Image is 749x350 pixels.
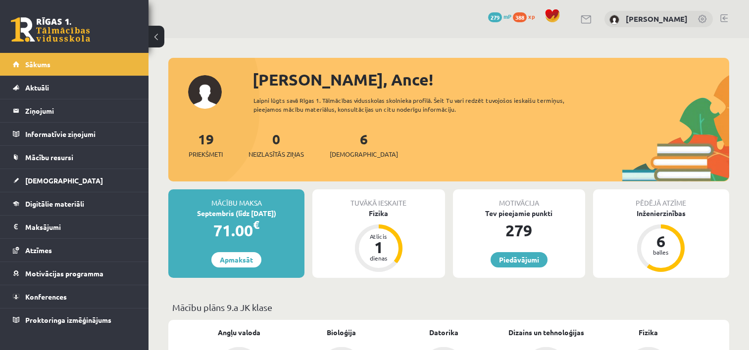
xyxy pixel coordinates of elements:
[13,308,136,331] a: Proktoringa izmēģinājums
[513,12,527,22] span: 388
[327,327,356,338] a: Bioloģija
[249,130,304,159] a: 0Neizlasītās ziņas
[646,249,676,255] div: balles
[189,149,223,159] span: Priekšmeti
[25,246,52,255] span: Atzīmes
[13,262,136,285] a: Motivācijas programma
[168,208,304,219] div: Septembris (līdz [DATE])
[488,12,511,20] a: 279 mP
[508,327,584,338] a: Dizains un tehnoloģijas
[312,208,445,219] div: Fizika
[13,169,136,192] a: [DEMOGRAPHIC_DATA]
[593,189,729,208] div: Pēdējā atzīme
[25,315,111,324] span: Proktoringa izmēģinājums
[249,149,304,159] span: Neizlasītās ziņas
[330,149,398,159] span: [DEMOGRAPHIC_DATA]
[364,239,394,255] div: 1
[13,192,136,215] a: Digitālie materiāli
[364,233,394,239] div: Atlicis
[429,327,458,338] a: Datorika
[364,255,394,261] div: dienas
[609,15,619,25] img: Ance Āboliņa
[168,219,304,242] div: 71.00
[646,233,676,249] div: 6
[25,153,73,162] span: Mācību resursi
[312,189,445,208] div: Tuvākā ieskaite
[453,219,585,242] div: 279
[503,12,511,20] span: mP
[253,96,590,114] div: Laipni lūgts savā Rīgas 1. Tālmācības vidusskolas skolnieka profilā. Šeit Tu vari redzēt tuvojošo...
[13,76,136,99] a: Aktuāli
[453,189,585,208] div: Motivācija
[11,17,90,42] a: Rīgas 1. Tālmācības vidusskola
[488,12,502,22] span: 279
[13,146,136,169] a: Mācību resursi
[13,239,136,262] a: Atzīmes
[168,189,304,208] div: Mācību maksa
[13,216,136,238] a: Maksājumi
[13,99,136,122] a: Ziņojumi
[593,208,729,273] a: Inženierzinības 6 balles
[25,99,136,122] legend: Ziņojumi
[253,218,259,232] span: €
[252,68,729,91] div: [PERSON_NAME], Ance!
[189,130,223,159] a: 19Priekšmeti
[593,208,729,219] div: Inženierzinības
[25,269,103,278] span: Motivācijas programma
[25,83,49,92] span: Aktuāli
[453,208,585,219] div: Tev pieejamie punkti
[13,53,136,76] a: Sākums
[330,130,398,159] a: 6[DEMOGRAPHIC_DATA]
[528,12,535,20] span: xp
[491,252,548,267] a: Piedāvājumi
[639,327,658,338] a: Fizika
[25,176,103,185] span: [DEMOGRAPHIC_DATA]
[211,252,261,267] a: Apmaksāt
[25,216,136,238] legend: Maksājumi
[172,301,725,314] p: Mācību plāns 9.a JK klase
[626,14,688,24] a: [PERSON_NAME]
[25,60,50,69] span: Sākums
[513,12,540,20] a: 388 xp
[13,285,136,308] a: Konferences
[312,208,445,273] a: Fizika Atlicis 1 dienas
[25,199,84,208] span: Digitālie materiāli
[25,292,67,301] span: Konferences
[13,123,136,145] a: Informatīvie ziņojumi
[218,327,260,338] a: Angļu valoda
[25,123,136,145] legend: Informatīvie ziņojumi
